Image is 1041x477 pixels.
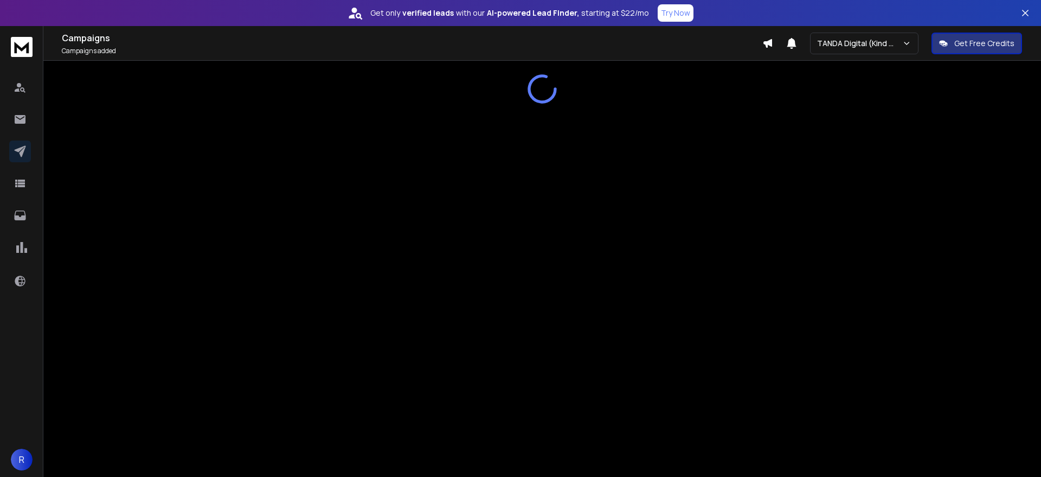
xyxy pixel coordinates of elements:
h1: Campaigns [62,31,762,44]
button: R [11,449,33,470]
button: Try Now [658,4,693,22]
p: TANDA Digital (Kind Studio) [817,38,902,49]
p: Campaigns added [62,47,762,55]
p: Get Free Credits [954,38,1014,49]
button: Get Free Credits [931,33,1022,54]
strong: AI-powered Lead Finder, [487,8,579,18]
strong: verified leads [402,8,454,18]
p: Get only with our starting at $22/mo [370,8,649,18]
p: Try Now [661,8,690,18]
img: logo [11,37,33,57]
